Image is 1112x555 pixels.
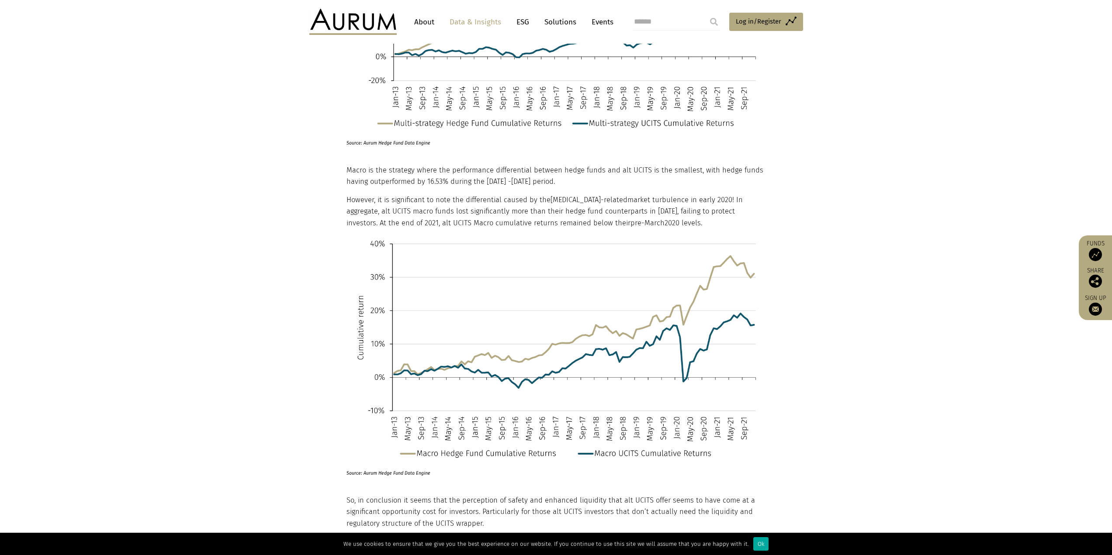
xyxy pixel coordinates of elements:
[346,465,743,477] p: Source: Aurum Hedge Fund Data Engine
[630,219,665,227] span: pre-March
[309,9,397,35] img: Aurum
[346,135,743,147] p: Source: Aurum Hedge Fund Data Engine
[551,196,627,204] span: [MEDICAL_DATA]-related
[729,13,803,31] a: Log in/Register
[346,194,764,229] p: However, it is significant to note the differential caused by the market turbulence in early 2020...
[1083,240,1108,261] a: Funds
[736,16,781,27] span: Log in/Register
[1083,294,1108,316] a: Sign up
[410,14,439,30] a: About
[705,13,723,31] input: Submit
[1089,248,1102,261] img: Access Funds
[540,14,581,30] a: Solutions
[753,537,769,551] div: Ok
[1089,303,1102,316] img: Sign up to our newsletter
[587,14,613,30] a: Events
[1083,268,1108,288] div: Share
[346,495,764,529] p: So, in conclusion it seems that the perception of safety and enhanced liquidity that alt UCITS of...
[1089,275,1102,288] img: Share this post
[346,165,764,188] p: Macro is the strategy where the performance differential between hedge funds and alt UCITS is the...
[512,14,533,30] a: ESG
[445,14,506,30] a: Data & Insights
